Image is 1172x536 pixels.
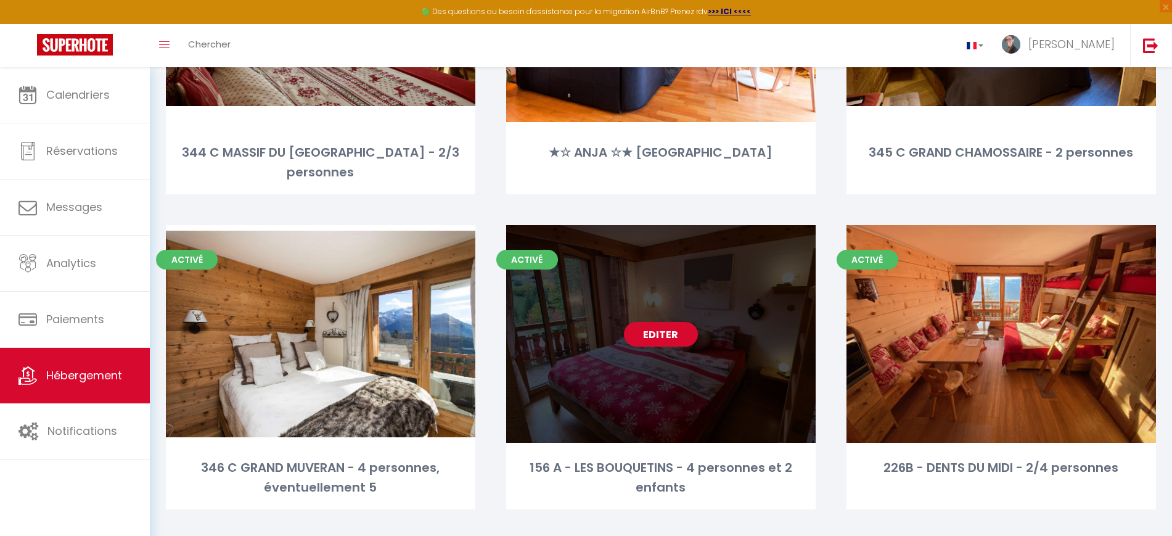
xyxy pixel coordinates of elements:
[496,250,558,270] span: Activé
[506,458,816,497] div: 156 A - LES BOUQUETINS - 4 personnes et 2 enfants
[166,458,475,497] div: 346 C GRAND MUVERAN - 4 personnes, éventuellement 5
[179,24,240,67] a: Chercher
[47,423,117,439] span: Notifications
[166,143,475,182] div: 344 C MASSIF DU [GEOGRAPHIC_DATA] - 2/3 personnes
[37,34,113,56] img: Super Booking
[1028,36,1115,52] span: [PERSON_NAME]
[156,250,218,270] span: Activé
[46,255,96,271] span: Analytics
[837,250,898,270] span: Activé
[1143,38,1158,53] img: logout
[46,199,102,215] span: Messages
[846,143,1156,162] div: 345 C GRAND CHAMOSSAIRE - 2 personnes
[624,322,698,347] a: Editer
[46,311,104,327] span: Paiements
[46,87,110,102] span: Calendriers
[46,143,118,159] span: Réservations
[993,24,1130,67] a: ... [PERSON_NAME]
[846,458,1156,477] div: 226B - DENTS DU MIDI - 2/4 personnes
[708,6,751,17] a: >>> ICI <<<<
[506,143,816,162] div: ★☆ ANJA ☆★ [GEOGRAPHIC_DATA]
[1002,35,1020,54] img: ...
[46,368,122,383] span: Hébergement
[188,38,231,51] span: Chercher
